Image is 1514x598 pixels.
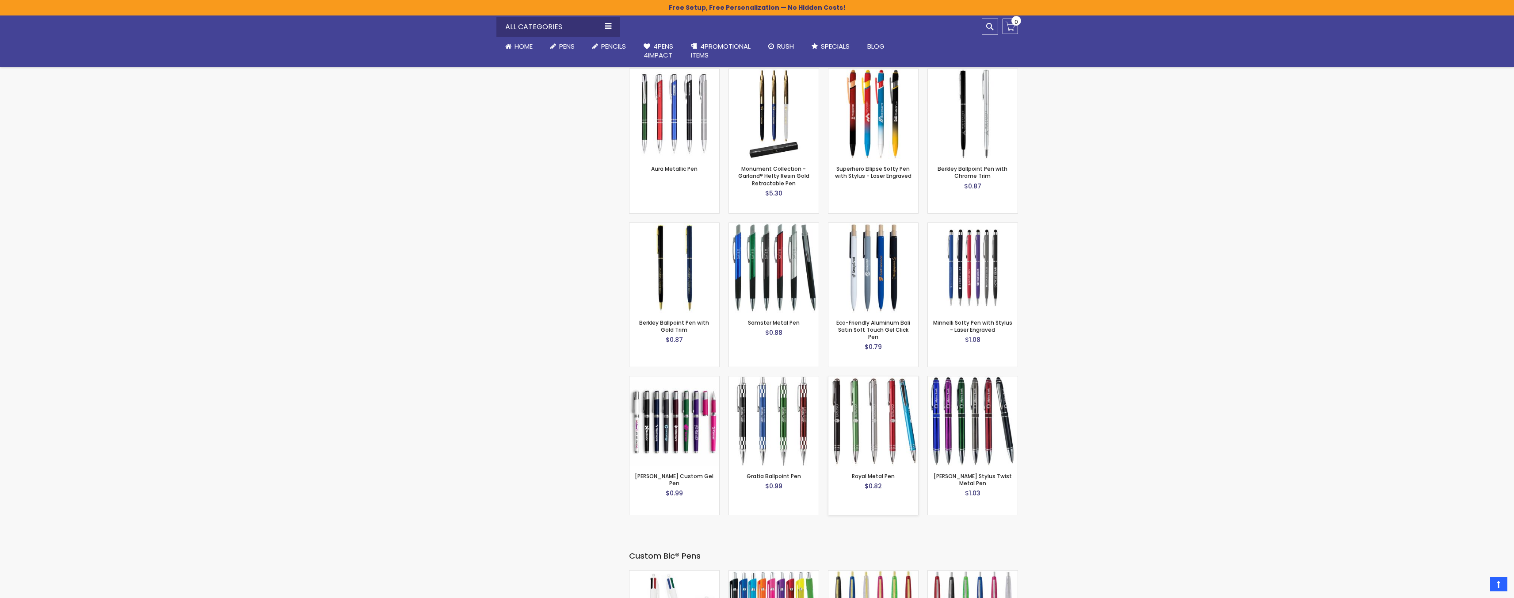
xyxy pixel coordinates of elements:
[828,222,918,230] a: Eco-Friendly Aluminum Bali Satin Soft Touch Gel Click Pen
[644,42,673,60] span: 4Pens 4impact
[682,37,759,65] a: 4PROMOTIONALITEMS
[765,328,782,337] span: $0.88
[964,182,981,191] span: $0.87
[828,69,918,159] img: Superhero Ellipse Softy Pen with Stylus - Laser Engraved
[583,37,635,56] a: Pencils
[738,165,809,187] a: Monument Collection - Garland® Hefty Resin Gold Retractable Pen
[934,472,1012,487] a: [PERSON_NAME] Stylus Twist Metal Pen
[867,42,885,51] span: Blog
[933,319,1012,333] a: Minnelli Softy Pen with Stylus - Laser Engraved
[765,482,782,491] span: $0.99
[729,69,819,159] img: Monument Collection - Garland® Hefty Resin Gold Retractable Pen
[828,376,918,383] a: Royal Metal Pen
[828,223,918,313] img: Eco-Friendly Aluminum Bali Satin Soft Touch Gel Click Pen
[651,165,698,172] a: Aura Metallic Pen
[965,489,980,498] span: $1.03
[635,37,682,65] a: 4Pens4impact
[821,42,850,51] span: Specials
[635,472,713,487] a: [PERSON_NAME] Custom Gel Pen
[691,42,751,60] span: 4PROMOTIONAL ITEMS
[666,489,683,498] span: $0.99
[629,376,719,383] a: Earl Custom Gel Pen
[1003,19,1018,34] a: 0
[828,376,918,466] img: Royal Metal Pen
[865,482,882,491] span: $0.82
[836,319,910,341] a: Eco-Friendly Aluminum Bali Satin Soft Touch Gel Click Pen
[748,319,800,326] a: Samster Metal Pen
[928,222,1018,230] a: Minnelli Softy Pen with Stylus - Laser Engraved
[865,342,882,351] span: $0.79
[629,550,701,561] span: Custom Bic® Pens
[747,472,801,480] a: Gratia Ballpoint Pen
[765,189,782,198] span: $5.30
[629,222,719,230] a: Berkley Ballpoint Pen with Gold Trim
[496,37,542,56] a: Home
[729,376,819,383] a: Gratia Ballpoint Pen
[858,37,893,56] a: Blog
[928,376,1018,383] a: Colter Stylus Twist Metal Pen
[729,223,819,313] img: Samster Metal Pen
[629,376,719,466] img: Earl Custom Gel Pen
[965,335,980,344] span: $1.08
[928,376,1018,466] img: Colter Stylus Twist Metal Pen
[601,42,626,51] span: Pencils
[515,42,533,51] span: Home
[666,335,683,344] span: $0.87
[729,222,819,230] a: Samster Metal Pen
[835,165,911,180] a: Superhero Ellipse Softy Pen with Stylus - Laser Engraved
[777,42,794,51] span: Rush
[729,376,819,466] img: Gratia Ballpoint Pen
[759,37,803,56] a: Rush
[852,472,895,480] a: Royal Metal Pen
[928,223,1018,313] img: Minnelli Softy Pen with Stylus - Laser Engraved
[828,570,918,578] a: BIC® Clear Clics Gold Pen
[828,69,918,76] a: Superhero Ellipse Softy Pen with Stylus - Laser Engraved
[559,42,575,51] span: Pens
[803,37,858,56] a: Specials
[729,570,819,578] a: BIC® Anthem Pen
[938,165,1007,180] a: Berkley Ballpoint Pen with Chrome Trim
[629,69,719,76] a: Aura Metallic Pen
[542,37,583,56] a: Pens
[629,69,719,159] img: Aura Metallic Pen
[928,69,1018,159] img: Berkley Ballpoint Pen with Chrome Trim
[629,570,719,578] a: BIC® 4 Color Pen
[496,17,620,37] div: All Categories
[639,319,709,333] a: Berkley Ballpoint Pen with Gold Trim
[629,223,719,313] img: Berkley Ballpoint Pen with Gold Trim
[729,69,819,76] a: Monument Collection - Garland® Hefty Resin Gold Retractable Pen
[928,69,1018,76] a: Berkley Ballpoint Pen with Chrome Trim
[928,570,1018,578] a: BIC® Clear Clics Pen
[1014,18,1018,26] span: 0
